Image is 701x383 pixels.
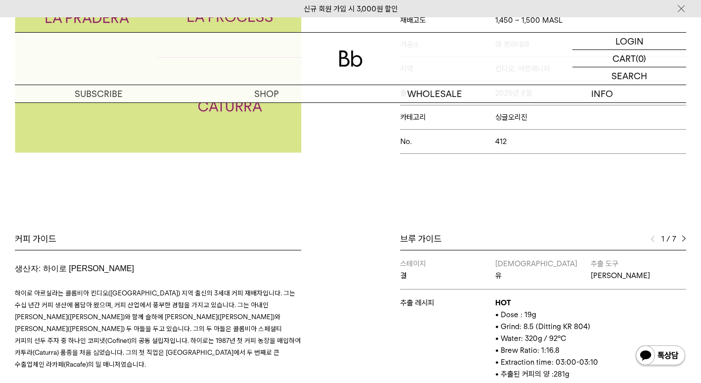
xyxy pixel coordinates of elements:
[572,50,686,67] a: CART (0)
[15,289,301,368] span: 하이로 아르실라는 콜롬비아 킨디오([GEOGRAPHIC_DATA]) 지역 출신의 3세대 커피 재배자입니다. 그는 수십 년간 커피 생산에 몸담아 왔으며, 커피 산업에서 풍부한 ...
[495,358,598,367] span: • Extraction time: 03:00-03:10
[495,334,566,343] span: • Water: 320g / 92°C
[15,85,183,102] a: SUBSCRIBE
[495,259,577,268] span: [DEMOGRAPHIC_DATA]
[635,344,686,368] img: 카카오톡 채널 1:1 채팅 버튼
[495,113,527,122] span: 싱글오리진
[400,259,426,268] span: 스테이지
[672,233,677,245] span: 7
[400,270,496,282] p: 결
[400,233,687,245] div: 브루 가이드
[611,67,647,85] p: SEARCH
[591,270,686,282] p: [PERSON_NAME]
[495,322,590,331] span: • Grind: 8.5 (Ditting KR 804)
[495,370,569,379] span: • 추출된 커피의 양 :281g
[495,310,536,319] span: • Dose : 19g
[15,264,134,273] span: 생산자: 하이로 [PERSON_NAME]
[518,85,686,102] p: INFO
[495,298,511,307] b: HOT
[351,85,518,102] p: WHOLESALE
[495,346,560,355] span: • Brew Ratio: 1:16.8
[183,85,350,102] a: SHOP
[636,50,646,67] p: (0)
[400,113,496,122] span: 카테고리
[660,233,664,245] span: 1
[572,33,686,50] a: LOGIN
[15,233,301,245] div: 커피 가이드
[495,137,507,146] span: 412
[666,233,670,245] span: /
[612,50,636,67] p: CART
[400,137,496,146] span: No.
[591,259,618,268] span: 추출 도구
[615,33,644,49] p: LOGIN
[304,4,398,13] a: 신규 회원 가입 시 3,000원 할인
[400,297,496,309] p: 추출 레시피
[495,270,591,282] p: 유
[339,50,363,67] img: 로고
